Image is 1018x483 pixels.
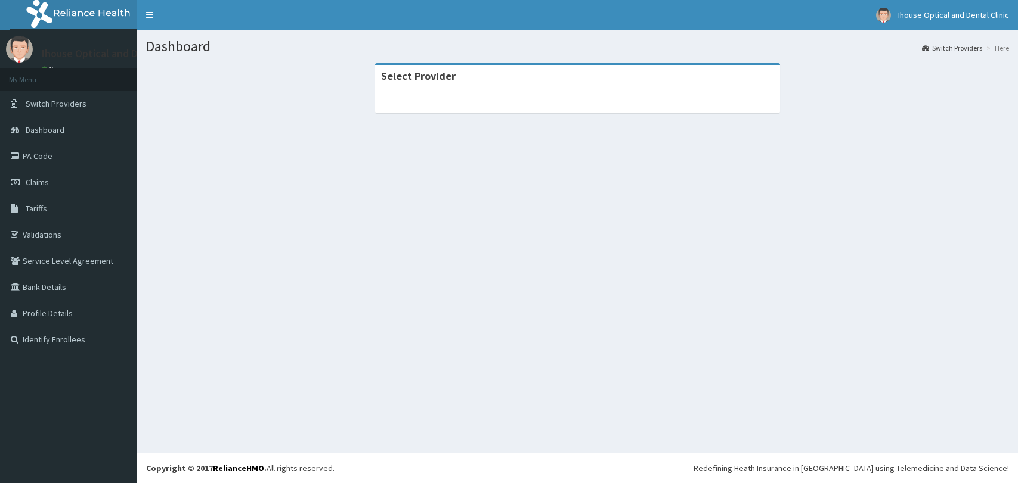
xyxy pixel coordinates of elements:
[26,203,47,214] span: Tariffs
[876,8,891,23] img: User Image
[137,453,1018,483] footer: All rights reserved.
[213,463,264,473] a: RelianceHMO
[898,10,1009,20] span: Ihouse Optical and Dental Clinic
[42,65,70,73] a: Online
[26,177,49,188] span: Claims
[26,98,86,109] span: Switch Providers
[983,43,1009,53] li: Here
[26,124,64,135] span: Dashboard
[146,463,267,473] strong: Copyright © 2017 .
[6,36,33,63] img: User Image
[42,48,190,59] p: Ihouse Optical and Dental Clinic
[381,69,456,83] strong: Select Provider
[146,39,1009,54] h1: Dashboard
[922,43,982,53] a: Switch Providers
[694,462,1009,474] div: Redefining Heath Insurance in [GEOGRAPHIC_DATA] using Telemedicine and Data Science!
